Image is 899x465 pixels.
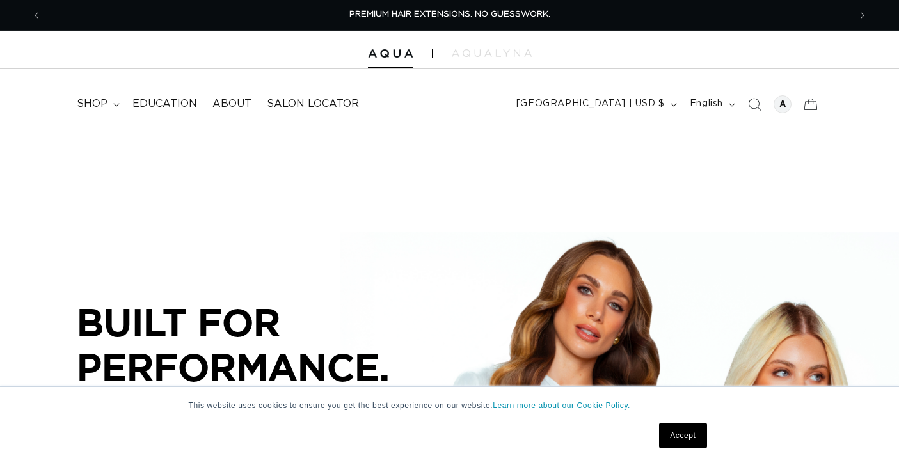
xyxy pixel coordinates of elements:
[77,97,107,111] span: shop
[259,90,367,118] a: Salon Locator
[22,3,51,28] button: Previous announcement
[659,423,706,448] a: Accept
[516,97,665,111] span: [GEOGRAPHIC_DATA] | USD $
[452,49,532,57] img: aqualyna.com
[69,90,125,118] summary: shop
[125,90,205,118] a: Education
[205,90,259,118] a: About
[682,92,740,116] button: English
[740,90,768,118] summary: Search
[848,3,877,28] button: Next announcement
[690,97,723,111] span: English
[368,49,413,58] img: Aqua Hair Extensions
[212,97,251,111] span: About
[493,401,630,410] a: Learn more about our Cookie Policy.
[349,10,550,19] span: PREMIUM HAIR EXTENSIONS. NO GUESSWORK.
[267,97,359,111] span: Salon Locator
[132,97,197,111] span: Education
[189,400,711,411] p: This website uses cookies to ensure you get the best experience on our website.
[509,92,682,116] button: [GEOGRAPHIC_DATA] | USD $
